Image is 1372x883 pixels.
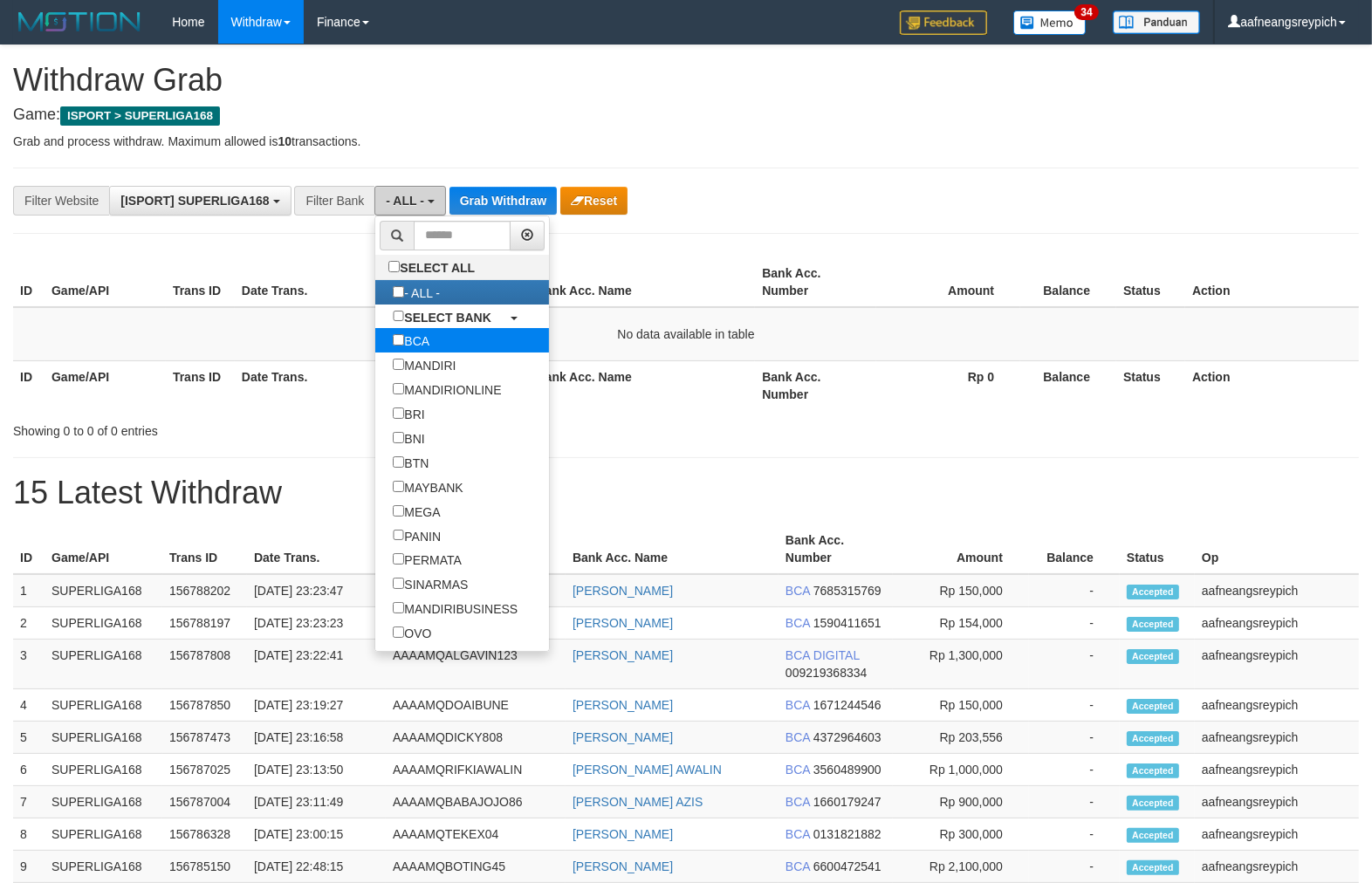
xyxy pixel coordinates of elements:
th: Balance [1029,524,1120,574]
td: 156787808 [162,640,247,689]
th: Status [1116,360,1185,410]
input: PANIN [393,530,404,541]
th: Op [1195,524,1359,574]
input: MEGA [393,505,404,517]
input: BCA [393,334,404,346]
img: MOTION_logo.png [13,9,146,35]
th: Amount [893,524,1029,574]
span: BCA DIGITAL [785,648,860,662]
td: - [1029,754,1120,786]
td: - [1029,574,1120,607]
td: Rp 150,000 [893,574,1029,607]
td: aafneangsreypich [1195,607,1359,640]
td: 156785150 [162,851,247,883]
th: Game/API [45,257,166,307]
td: Rp 150,000 [893,689,1029,722]
td: AAAAMQBABAJOJO86 [386,786,566,818]
td: aafneangsreypich [1195,818,1359,851]
span: Accepted [1127,828,1179,843]
td: 5 [13,722,45,754]
td: [DATE] 23:22:41 [247,640,386,689]
span: BCA [785,584,810,598]
td: - [1029,689,1120,722]
td: 156788202 [162,574,247,607]
th: Game/API [45,524,162,574]
span: ISPORT > SUPERLIGA168 [60,106,220,126]
td: - [1029,851,1120,883]
td: SUPERLIGA168 [45,607,162,640]
strong: 10 [278,134,292,148]
td: - [1029,786,1120,818]
input: BNI [393,432,404,443]
td: - [1029,607,1120,640]
label: MAYBANK [375,475,480,499]
td: Rp 900,000 [893,786,1029,818]
td: [DATE] 23:23:47 [247,574,386,607]
span: Accepted [1127,860,1179,875]
div: Filter Bank [294,186,374,216]
input: PERMATA [393,553,404,565]
td: aafneangsreypich [1195,754,1359,786]
input: BRI [393,407,404,419]
span: Accepted [1127,585,1179,599]
label: BRI [375,401,442,426]
span: Copy 6600472541 to clipboard [813,859,882,873]
span: - ALL - [386,194,424,208]
th: Game/API [45,360,166,410]
td: [DATE] 23:11:49 [247,786,386,818]
a: SELECT BANK [375,305,549,329]
span: BCA [785,827,810,841]
img: Button%20Memo.svg [1013,10,1087,35]
th: Date Trans. [247,524,386,574]
span: Accepted [1127,699,1179,714]
a: [PERSON_NAME] [573,698,673,712]
a: [PERSON_NAME] [573,584,673,598]
a: [PERSON_NAME] [573,859,673,873]
td: Rp 2,100,000 [893,851,1029,883]
th: Bank Acc. Name [530,360,756,410]
td: SUPERLIGA168 [45,722,162,754]
span: Accepted [1127,763,1179,778]
span: Accepted [1127,617,1179,632]
span: BCA [785,859,810,873]
input: SELECT BANK [393,311,404,322]
input: SINARMAS [393,578,404,589]
a: [PERSON_NAME] [573,616,673,630]
a: [PERSON_NAME] AZIS [573,795,703,809]
img: panduan.png [1113,10,1200,34]
td: Rp 1,000,000 [893,754,1029,786]
td: AAAAMQBOTING45 [386,851,566,883]
td: SUPERLIGA168 [45,818,162,851]
span: Copy 009219368334 to clipboard [785,666,867,680]
th: Trans ID [166,257,235,307]
a: [PERSON_NAME] [573,648,673,662]
th: ID [13,257,45,307]
td: aafneangsreypich [1195,689,1359,722]
th: Balance [1020,257,1116,307]
h4: Game: [13,106,1359,124]
input: - ALL - [393,286,404,298]
span: Accepted [1127,649,1179,664]
td: aafneangsreypich [1195,640,1359,689]
label: SINARMAS [375,572,485,596]
div: Filter Website [13,186,109,216]
button: [ISPORT] SUPERLIGA168 [109,186,291,216]
td: Rp 1,300,000 [893,640,1029,689]
input: MANDIRIBUSINESS [393,602,404,613]
td: [DATE] 23:19:27 [247,689,386,722]
p: Grab and process withdraw. Maximum allowed is transactions. [13,133,1359,150]
span: Copy 4372964603 to clipboard [813,730,882,744]
td: 2 [13,607,45,640]
th: Trans ID [166,360,235,410]
td: 4 [13,689,45,722]
button: Reset [560,187,628,215]
span: 34 [1074,4,1098,20]
input: SELECT ALL [388,261,400,272]
button: - ALL - [374,186,445,216]
th: Balance [1020,360,1116,410]
th: Trans ID [162,524,247,574]
span: BCA [785,795,810,809]
input: MANDIRI [393,359,404,370]
h1: Withdraw Grab [13,63,1359,98]
td: [DATE] 23:16:58 [247,722,386,754]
